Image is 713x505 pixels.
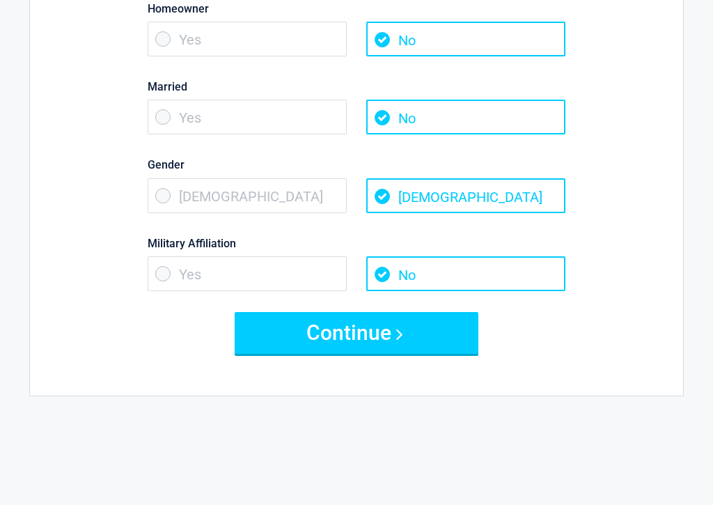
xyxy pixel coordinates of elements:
[148,256,347,291] span: Yes
[366,100,565,134] span: No
[148,22,347,56] span: Yes
[148,234,565,253] label: Military Affiliation
[235,312,478,354] button: Continue
[148,100,347,134] span: Yes
[148,77,565,96] label: Married
[366,256,565,291] span: No
[366,22,565,56] span: No
[148,155,565,174] label: Gender
[366,178,565,213] span: [DEMOGRAPHIC_DATA]
[148,178,347,213] span: [DEMOGRAPHIC_DATA]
